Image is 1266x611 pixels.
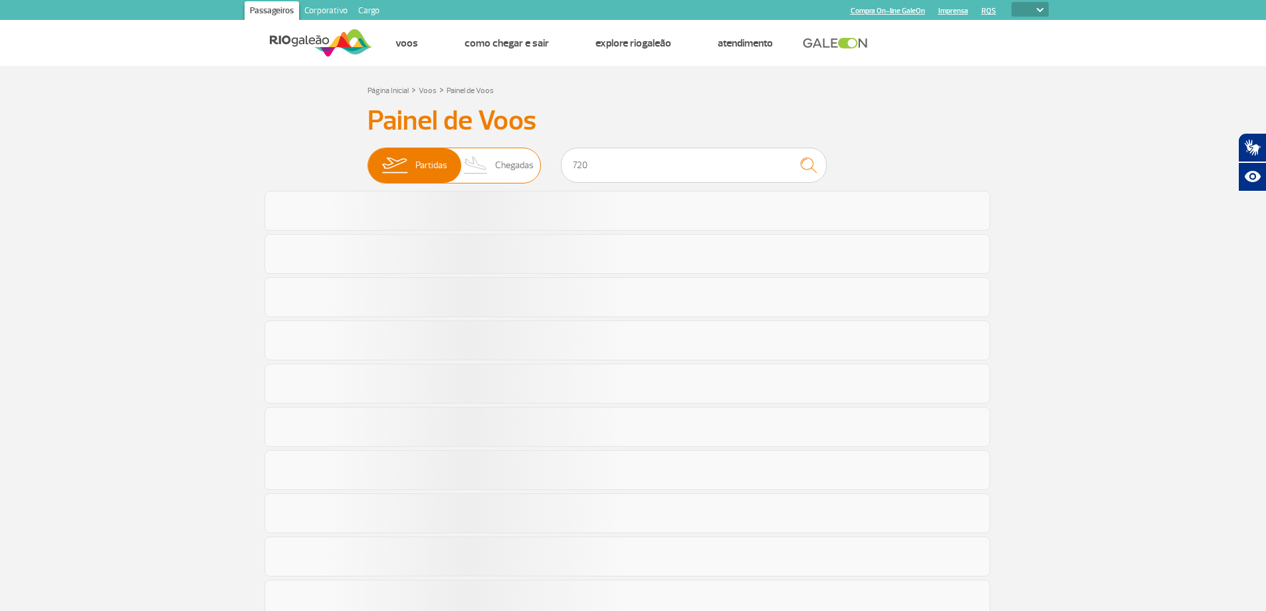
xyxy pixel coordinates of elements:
[718,37,773,50] a: Atendimento
[395,37,418,50] a: Voos
[1238,133,1266,191] div: Plugin de acessibilidade da Hand Talk.
[373,148,415,183] img: slider-embarque
[1238,162,1266,191] button: Abrir recursos assistivos.
[411,82,416,97] a: >
[419,86,437,96] a: Voos
[938,7,968,15] a: Imprensa
[353,1,385,23] a: Cargo
[465,37,549,50] a: Como chegar e sair
[457,148,496,183] img: slider-desembarque
[415,148,447,183] span: Partidas
[447,86,494,96] a: Painel de Voos
[982,7,996,15] a: RQS
[245,1,299,23] a: Passageiros
[1238,133,1266,162] button: Abrir tradutor de língua de sinais.
[495,148,534,183] span: Chegadas
[368,86,409,96] a: Página Inicial
[595,37,671,50] a: Explore RIOgaleão
[851,7,925,15] a: Compra On-line GaleOn
[368,104,899,138] h3: Painel de Voos
[439,82,444,97] a: >
[561,148,827,183] input: Voo, cidade ou cia aérea
[299,1,353,23] a: Corporativo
